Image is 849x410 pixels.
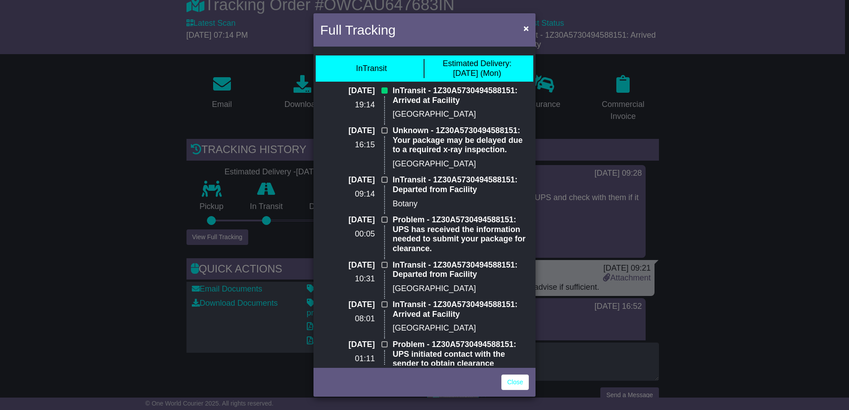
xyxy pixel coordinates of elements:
[443,59,512,78] div: [DATE] (Mon)
[524,23,529,33] span: ×
[393,323,529,333] p: [GEOGRAPHIC_DATA]
[393,284,529,294] p: [GEOGRAPHIC_DATA]
[393,126,529,155] p: Unknown - 1Z30A5730494588151: Your package may be delayed due to a required x-ray inspection.
[393,260,529,280] p: InTransit - 1Z30A5730494588151: Departed from Facility
[393,110,529,119] p: [GEOGRAPHIC_DATA]
[320,189,375,199] p: 09:14
[320,140,375,150] p: 16:15
[393,86,529,105] p: InTransit - 1Z30A5730494588151: Arrived at Facility
[393,300,529,319] p: InTransit - 1Z30A5730494588151: Arrived at Facility
[320,260,375,270] p: [DATE]
[443,59,512,68] span: Estimated Delivery:
[393,175,529,194] p: InTransit - 1Z30A5730494588151: Departed from Facility
[320,215,375,225] p: [DATE]
[320,86,375,96] p: [DATE]
[393,215,529,253] p: Problem - 1Z30A5730494588151: UPS has received the information needed to submit your package for ...
[320,314,375,324] p: 08:01
[320,354,375,364] p: 01:11
[393,340,529,388] p: Problem - 1Z30A5730494588151: UPS initiated contact with the sender to obtain clearance informati...
[393,159,529,169] p: [GEOGRAPHIC_DATA]
[320,340,375,350] p: [DATE]
[393,199,529,209] p: Botany
[320,274,375,284] p: 10:31
[320,20,396,40] h4: Full Tracking
[320,126,375,136] p: [DATE]
[519,19,533,37] button: Close
[320,229,375,239] p: 00:05
[320,300,375,310] p: [DATE]
[356,64,387,74] div: InTransit
[320,175,375,185] p: [DATE]
[320,100,375,110] p: 19:14
[501,375,529,390] a: Close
